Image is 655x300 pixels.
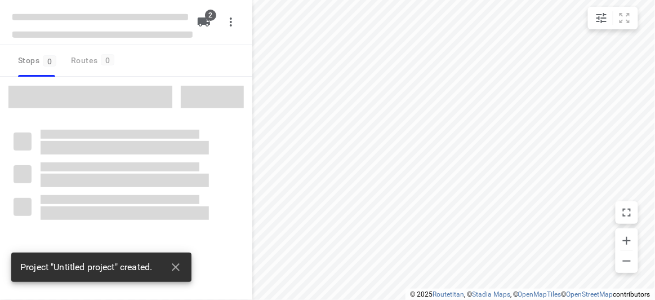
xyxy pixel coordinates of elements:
a: OpenStreetMap [567,290,613,298]
div: small contained button group [588,7,638,29]
button: Map settings [590,7,613,29]
span: Project "Untitled project" created. [20,261,152,274]
li: © 2025 , © , © © contributors [410,290,650,298]
a: OpenMapTiles [518,290,562,298]
a: Stadia Maps [472,290,510,298]
a: Routetitan [433,290,464,298]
